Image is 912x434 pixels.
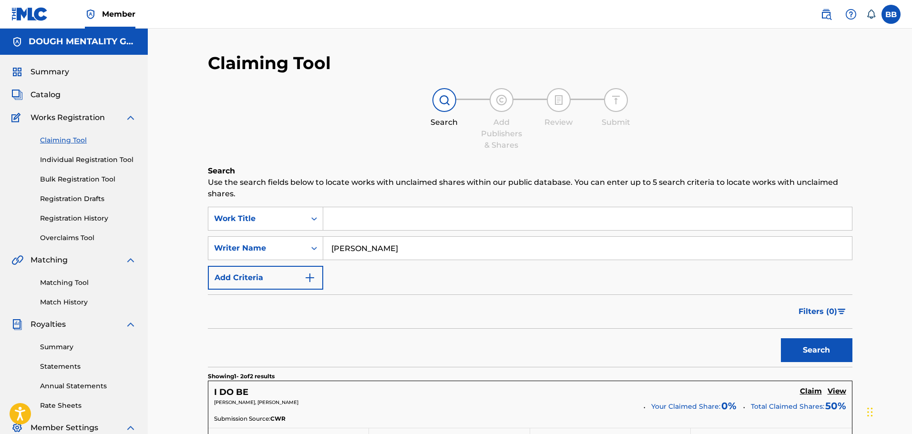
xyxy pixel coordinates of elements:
[825,399,846,413] span: 50 %
[40,297,136,307] a: Match History
[11,112,24,123] img: Works Registration
[40,174,136,184] a: Bulk Registration Tool
[11,89,23,101] img: Catalog
[214,213,300,224] div: Work Title
[125,254,136,266] img: expand
[40,401,136,411] a: Rate Sheets
[817,5,836,24] a: Public Search
[214,242,300,254] div: Writer Name
[125,319,136,330] img: expand
[31,254,68,266] span: Matching
[610,94,622,106] img: step indicator icon for Submit
[828,387,846,396] h5: View
[208,165,852,177] h6: Search
[40,194,136,204] a: Registration Drafts
[208,372,275,381] p: Showing 1 - 2 of 2 results
[125,422,136,434] img: expand
[29,36,136,47] h5: DOUGH MENTALITY GROUP
[31,66,69,78] span: Summary
[828,387,846,397] a: View
[651,402,720,412] span: Your Claimed Share:
[721,399,737,413] span: 0 %
[799,306,837,317] span: Filters ( 0 )
[881,5,901,24] div: User Menu
[866,10,876,19] div: Notifications
[420,117,468,128] div: Search
[838,309,846,314] img: filter
[40,135,136,145] a: Claiming Tool
[867,398,873,426] div: Drag
[40,362,136,372] a: Statements
[304,272,316,283] img: 9d2ae6d4665cec9f34b9.svg
[793,300,852,323] button: Filters (0)
[208,177,852,200] p: Use the search fields below to locate works with unclaimed shares within our public database. You...
[85,9,96,20] img: Top Rightsholder
[11,7,48,21] img: MLC Logo
[214,399,298,405] span: [PERSON_NAME], [PERSON_NAME]
[31,422,98,434] span: Member Settings
[214,387,248,398] h5: I DO BE
[11,36,23,48] img: Accounts
[208,266,323,290] button: Add Criteria
[820,9,832,20] img: search
[102,9,135,20] span: Member
[885,285,912,362] iframe: Resource Center
[592,117,640,128] div: Submit
[11,254,23,266] img: Matching
[31,319,66,330] span: Royalties
[40,233,136,243] a: Overclaims Tool
[478,117,525,151] div: Add Publishers & Shares
[40,342,136,352] a: Summary
[800,387,822,396] h5: Claim
[11,422,23,434] img: Member Settings
[553,94,564,106] img: step indicator icon for Review
[781,338,852,362] button: Search
[40,278,136,288] a: Matching Tool
[31,89,61,101] span: Catalog
[208,207,852,367] form: Search Form
[40,381,136,391] a: Annual Statements
[841,5,861,24] div: Help
[11,319,23,330] img: Royalties
[845,9,857,20] img: help
[496,94,507,106] img: step indicator icon for Add Publishers & Shares
[40,213,136,223] a: Registration History
[208,52,331,74] h2: Claiming Tool
[439,94,450,106] img: step indicator icon for Search
[535,117,583,128] div: Review
[11,89,61,101] a: CatalogCatalog
[125,112,136,123] img: expand
[40,155,136,165] a: Individual Registration Tool
[214,414,270,423] span: Submission Source:
[11,66,23,78] img: Summary
[270,414,286,423] span: CWR
[864,388,912,434] iframe: Chat Widget
[11,66,69,78] a: SummarySummary
[751,402,824,411] span: Total Claimed Shares:
[31,112,105,123] span: Works Registration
